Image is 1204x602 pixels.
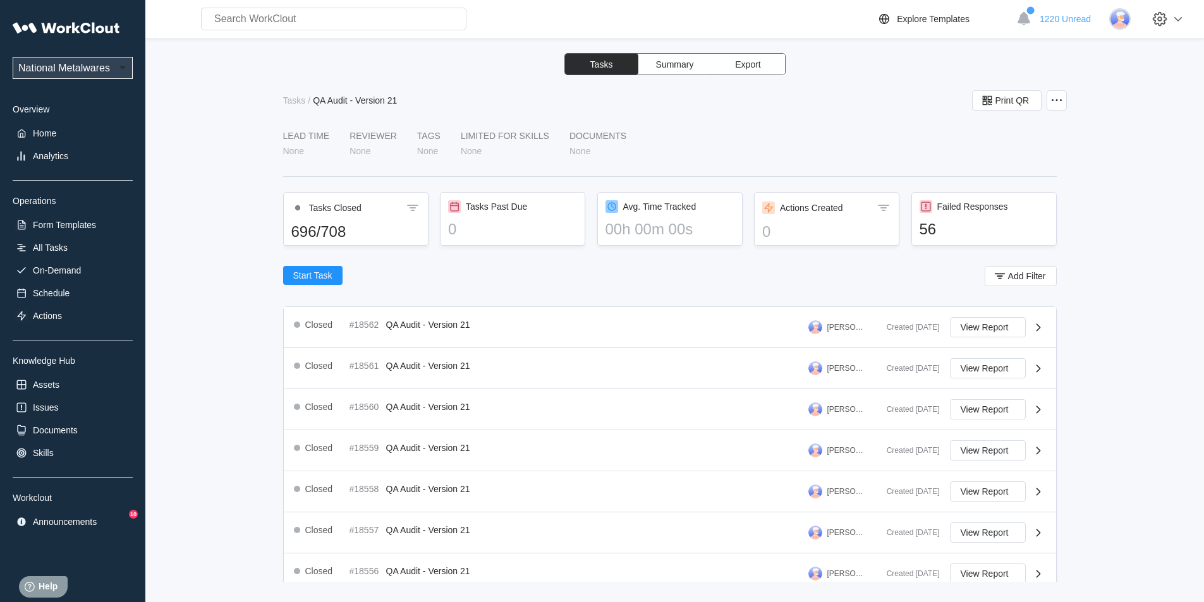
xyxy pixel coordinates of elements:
img: user-3.png [808,567,822,581]
div: 56 [920,220,1049,238]
span: Export [735,60,760,69]
button: Tasks [565,54,638,75]
div: Operations [13,196,133,206]
span: QA Audit - Version 21 [386,525,470,535]
span: QA Audit - Version 21 [386,361,470,371]
div: None [461,146,482,156]
div: Skills [33,448,54,458]
div: None [350,146,370,156]
a: Documents [13,421,133,439]
div: Explore Templates [897,14,970,24]
div: Issues [33,402,58,412]
img: user-3.png [808,361,822,375]
div: None [569,146,590,156]
a: Closed#18557QA Audit - Version 21[PERSON_NAME]Created [DATE]View Report [284,512,1056,553]
span: QA Audit - Version 21 [386,443,470,453]
button: View Report [950,399,1026,419]
span: View Report [961,446,1009,455]
div: #18557 [350,525,381,535]
div: Workclout [13,493,133,503]
img: user-3.png [808,320,822,334]
div: None [417,146,438,156]
div: #18562 [350,320,381,330]
div: 0 [448,220,577,238]
div: [PERSON_NAME] [827,364,867,373]
img: user-3.png [808,485,822,498]
button: Export [712,54,785,75]
div: Documents [569,131,626,141]
img: user-3.png [808,526,822,539]
div: Assets [33,380,59,390]
a: Explore Templates [877,11,1010,27]
div: Closed [305,402,333,412]
a: Issues [13,399,133,416]
div: Reviewer [350,131,397,141]
a: Schedule [13,284,133,302]
div: Created [DATE] [877,569,940,578]
a: Tasks [283,95,308,105]
div: Created [DATE] [877,405,940,414]
a: All Tasks [13,239,133,256]
span: View Report [961,528,1009,537]
span: Summary [656,60,694,69]
span: Add Filter [1008,272,1046,280]
span: Print QR [995,96,1030,105]
div: Analytics [33,151,68,161]
div: [PERSON_NAME] [827,323,867,332]
span: View Report [961,323,1009,332]
a: Closed#18560QA Audit - Version 21[PERSON_NAME]Created [DATE]View Report [284,389,1056,430]
div: Failed Responses [937,202,1008,212]
div: Closed [305,525,333,535]
a: Form Templates [13,216,133,234]
div: Knowledge Hub [13,356,133,366]
div: #18556 [350,566,381,576]
a: On-Demand [13,262,133,279]
img: user-3.png [808,443,822,457]
div: All Tasks [33,243,68,253]
a: Assets [13,376,133,394]
div: #18560 [350,402,381,412]
div: 0 [762,223,891,241]
button: Add Filter [985,266,1057,286]
div: Actions Created [780,203,843,213]
div: Overview [13,104,133,114]
span: Start Task [293,271,332,280]
div: 696/708 [291,223,420,241]
button: View Report [950,563,1026,584]
div: [PERSON_NAME] [827,446,867,455]
div: #18561 [350,361,381,371]
div: Tasks [283,95,306,105]
div: Created [DATE] [877,323,940,332]
div: Closed [305,361,333,371]
a: Actions [13,307,133,325]
a: Closed#18559QA Audit - Version 21[PERSON_NAME]Created [DATE]View Report [284,430,1056,471]
span: QA Audit - Version 21 [386,566,470,576]
button: View Report [950,522,1026,543]
a: Closed#18556QA Audit - Version 21[PERSON_NAME]Created [DATE]View Report [284,553,1056,594]
span: View Report [961,405,1009,414]
button: Summary [638,54,712,75]
div: [PERSON_NAME] [827,528,867,537]
span: View Report [961,487,1009,496]
div: Form Templates [33,220,96,230]
a: Analytics [13,147,133,165]
span: View Report [961,364,1009,373]
span: Tasks [590,60,613,69]
div: Tasks Closed [309,203,362,213]
div: Created [DATE] [877,446,940,455]
span: QA Audit - Version 21 [386,484,470,494]
div: Avg. Time Tracked [623,202,696,212]
button: View Report [950,440,1026,461]
a: Announcements [13,513,133,531]
div: Schedule [33,288,70,298]
div: Closed [305,443,333,453]
div: Announcements [33,517,97,527]
span: QA Audit - Version 21 [386,320,470,330]
div: Tags [417,131,441,141]
div: LIMITED FOR SKILLS [461,131,549,141]
div: Created [DATE] [877,528,940,537]
img: user-3.png [808,402,822,416]
div: On-Demand [33,265,81,275]
div: Created [DATE] [877,487,940,496]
